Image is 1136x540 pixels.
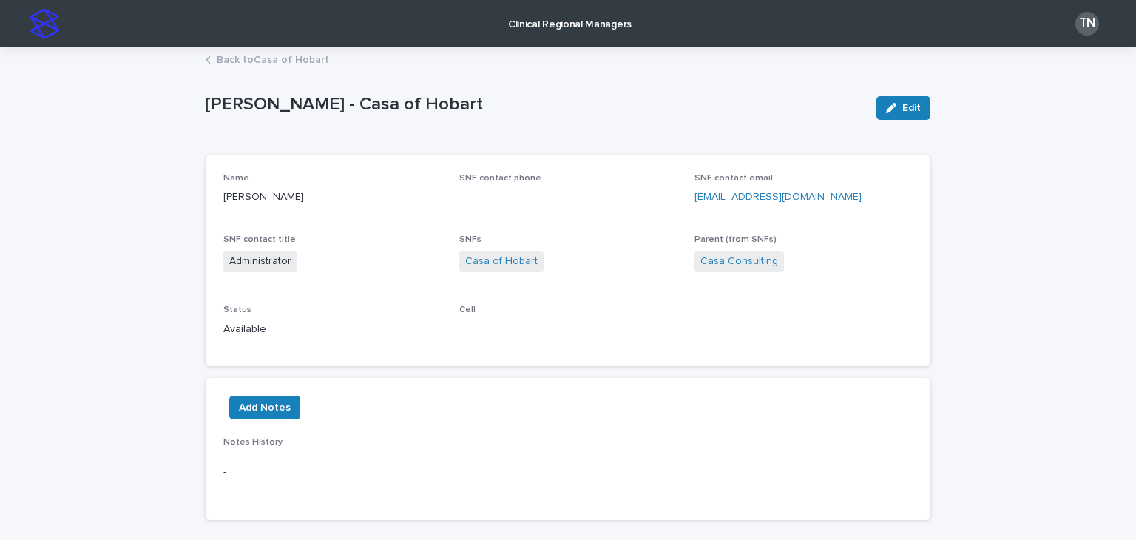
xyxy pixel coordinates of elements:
[30,9,59,38] img: stacker-logo-s-only.png
[902,103,921,113] span: Edit
[223,465,442,480] p: -
[239,400,291,415] span: Add Notes
[223,251,297,272] span: Administrator
[223,306,251,314] span: Status
[694,192,862,202] a: [EMAIL_ADDRESS][DOMAIN_NAME]
[206,94,865,115] p: [PERSON_NAME] - Casa of Hobart
[223,189,442,205] p: [PERSON_NAME]
[694,174,773,183] span: SNF contact email
[223,438,283,447] span: Notes History
[876,96,930,120] button: Edit
[700,254,778,269] a: Casa Consulting
[223,235,296,244] span: SNF contact title
[1075,12,1099,36] div: TN
[694,235,777,244] span: Parent (from SNFs)
[459,306,476,314] span: Cell
[217,50,329,67] a: Back toCasa of Hobart
[223,322,442,337] p: Available
[459,174,541,183] span: SNF contact phone
[465,254,538,269] a: Casa of Hobart
[459,235,481,244] span: SNFs
[223,174,249,183] span: Name
[229,396,300,419] button: Add Notes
